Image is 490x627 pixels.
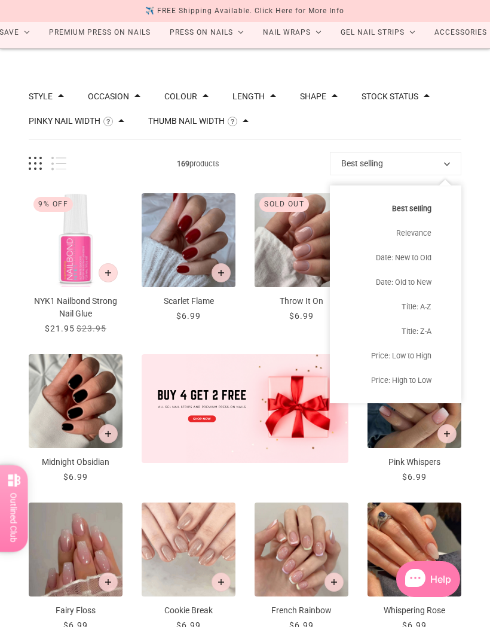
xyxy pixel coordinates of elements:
[99,424,118,443] button: Add to cart
[66,157,330,170] span: products
[212,263,231,282] button: Add to cart
[330,196,461,221] button: Best selling
[164,92,197,101] button: Filter by Colour
[29,117,100,125] button: Filter by Pinky Nail Width
[437,424,457,443] button: Add to cart
[330,245,461,270] button: Date: New to Old
[330,343,461,368] button: Price: Low to High
[145,5,344,17] div: ✈️ FREE Shipping Available. Click Here for More Info
[29,354,122,448] img: Midnight Obsidian-Press on Manicure-Outlined
[367,354,461,483] a: Pink Whispers
[177,159,189,168] b: 169
[253,17,331,48] a: Nail Wraps
[232,92,265,101] button: Filter by Length
[76,324,106,333] span: $23.95
[176,311,201,321] span: $6.99
[29,92,53,101] button: Filter by Style
[142,193,235,322] a: Scarlet Flame
[142,193,235,287] img: Scarlet Flame-Press on Manicure-Outlined
[160,17,253,48] a: Press On Nails
[324,573,344,592] button: Add to cart
[29,157,42,171] button: Grid view
[63,472,88,482] span: $6.99
[330,294,461,319] button: Title: A-Z
[330,319,461,343] button: Title: Z-A
[330,221,461,245] button: Relevance
[289,311,314,321] span: $6.99
[51,157,66,171] button: List view
[259,197,309,212] div: Sold out
[255,193,348,287] img: Throw It On-Press on Manicure-Outlined
[255,193,348,322] a: Throw It On
[367,604,461,617] p: Whispering Rose
[330,368,461,392] button: Price: High to Low
[402,472,427,482] span: $6.99
[367,456,461,468] p: Pink Whispers
[331,17,425,48] a: Gel Nail Strips
[142,295,235,308] p: Scarlet Flame
[99,573,118,592] button: Add to cart
[45,324,75,333] span: $21.95
[148,117,225,125] button: Filter by Thumb Nail Width
[29,456,122,468] p: Midnight Obsidian
[300,92,326,101] button: Filter by Shape
[33,197,73,212] div: 9% Off
[330,152,461,175] button: Best selling
[29,193,122,335] a: NYK1 Nailbond Strong Nail Glue
[39,17,160,48] a: Premium Press On Nails
[212,573,231,592] button: Add to cart
[362,92,418,101] button: Filter by Stock status
[29,295,122,320] p: NYK1 Nailbond Strong Nail Glue
[255,295,348,308] p: Throw It On
[99,263,118,282] button: Add to cart
[29,354,122,483] a: Midnight Obsidian
[330,270,461,294] button: Date: Old to New
[142,604,235,617] p: Cookie Break
[88,92,129,101] button: Filter by Occasion
[255,604,348,617] p: French Rainbow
